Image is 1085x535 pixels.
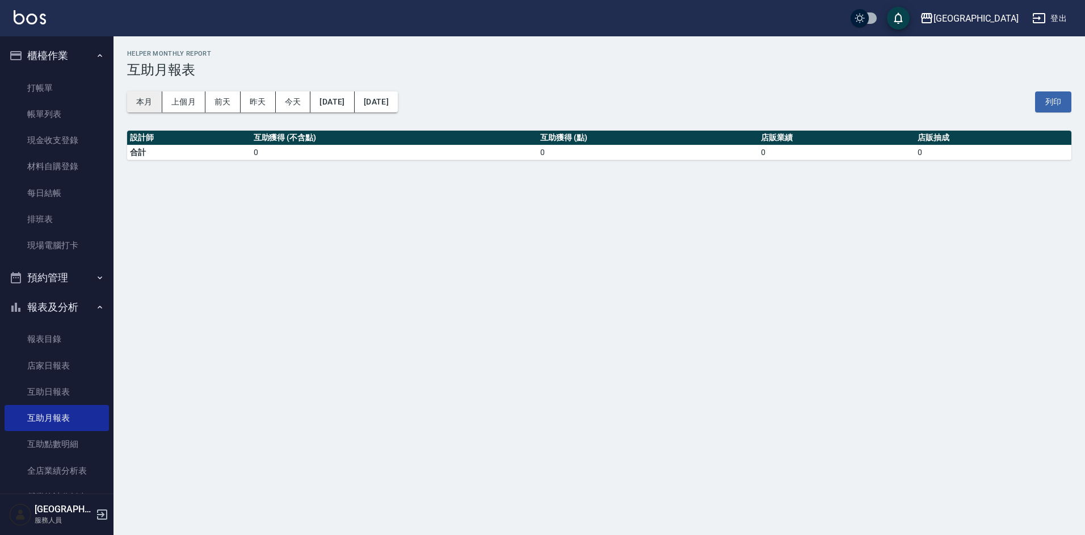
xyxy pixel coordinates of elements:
[205,91,241,112] button: 前天
[1035,91,1071,112] button: 列印
[5,431,109,457] a: 互助點數明細
[127,91,162,112] button: 本月
[537,145,758,160] td: 0
[35,504,92,515] h5: [GEOGRAPHIC_DATA]
[887,7,910,30] button: save
[5,292,109,322] button: 報表及分析
[933,11,1019,26] div: [GEOGRAPHIC_DATA]
[5,101,109,127] a: 帳單列表
[5,153,109,179] a: 材料自購登錄
[1028,8,1071,29] button: 登出
[5,75,109,101] a: 打帳單
[251,131,538,145] th: 互助獲得 (不含點)
[915,145,1071,160] td: 0
[5,379,109,405] a: 互助日報表
[5,127,109,153] a: 現金收支登錄
[915,7,1023,30] button: [GEOGRAPHIC_DATA]
[241,91,276,112] button: 昨天
[35,515,92,525] p: 服務人員
[5,353,109,379] a: 店家日報表
[276,91,311,112] button: 今天
[162,91,205,112] button: 上個月
[5,180,109,206] a: 每日結帳
[251,145,538,160] td: 0
[14,10,46,24] img: Logo
[5,41,109,70] button: 櫃檯作業
[5,206,109,232] a: 排班表
[915,131,1071,145] th: 店販抽成
[127,131,1071,160] table: a dense table
[127,50,1071,57] h2: Helper Monthly Report
[127,62,1071,78] h3: 互助月報表
[5,484,109,510] a: 營業統計分析表
[758,131,915,145] th: 店販業績
[127,145,251,160] td: 合計
[310,91,354,112] button: [DATE]
[9,503,32,526] img: Person
[355,91,398,112] button: [DATE]
[127,131,251,145] th: 設計師
[5,405,109,431] a: 互助月報表
[5,458,109,484] a: 全店業績分析表
[5,263,109,292] button: 預約管理
[758,145,915,160] td: 0
[5,232,109,258] a: 現場電腦打卡
[5,326,109,352] a: 報表目錄
[537,131,758,145] th: 互助獲得 (點)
